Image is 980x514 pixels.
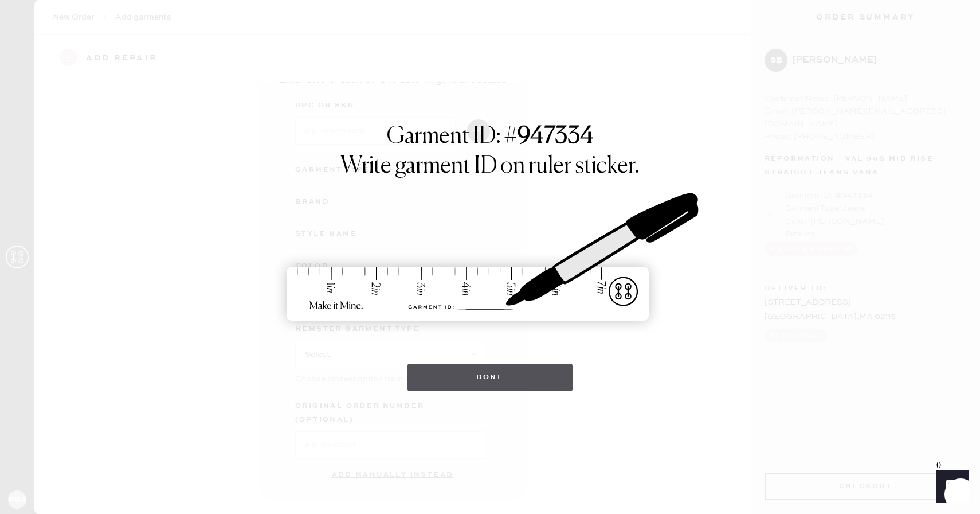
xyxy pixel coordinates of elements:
[407,364,573,391] button: Done
[518,125,593,148] strong: 947334
[387,123,593,153] h1: Garment ID: #
[275,163,705,352] img: ruler-sticker-sharpie.svg
[340,153,640,180] h1: Write garment ID on ruler sticker.
[926,462,975,512] iframe: Front Chat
